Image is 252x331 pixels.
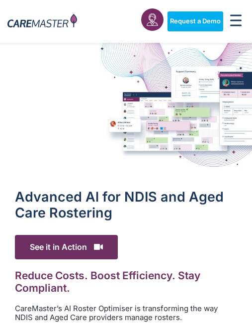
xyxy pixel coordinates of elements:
[7,14,77,29] img: CareMaster Logo
[15,235,118,259] span: See it in Action
[15,189,237,221] h1: Advanced Al for NDIS and Aged Care Rostering
[170,17,221,25] span: Request a Demo
[227,11,245,31] div: Menu Toggle
[168,11,223,31] a: Request a Demo
[15,269,237,294] h2: Reduce Costs. Boost Efficiency. Stay Compliant.
[15,304,237,322] p: CareMaster’s AI Roster Optimiser is transforming the way NDIS and Aged Care providers manage rost...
